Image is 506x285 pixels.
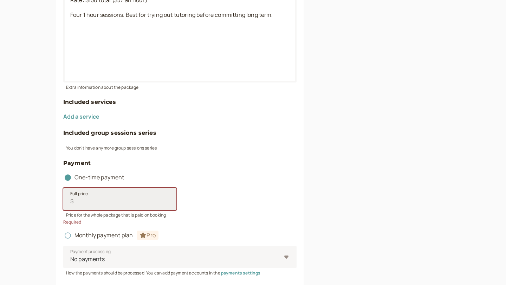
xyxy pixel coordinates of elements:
[63,159,297,168] h4: Payment
[70,248,111,255] span: Payment processing
[137,231,158,240] span: Pro
[70,11,273,19] span: Four 1 hour sessions. Best for trying out tutoring before committing long term.
[63,173,124,181] span: One-time payment
[221,270,261,276] a: payments settings
[137,231,158,239] a: Pro
[63,98,297,107] h4: Included services
[63,143,297,151] div: You don't have any more group sessions series
[63,231,158,239] span: Monthly payment plan
[63,210,297,218] div: Price for the whole package that is paid on booking
[63,268,297,276] div: How the payments should be processed. You can add payment accounts in the
[70,255,71,263] input: Payment processingNo payments
[471,251,506,285] iframe: Chat Widget
[70,190,88,197] span: Full price
[63,219,297,225] div: Required
[63,188,176,210] input: Full price$
[63,113,99,120] button: Add a service
[63,128,297,138] h4: Included group sessions series
[63,82,297,91] div: Extra information about the package
[70,197,73,206] span: $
